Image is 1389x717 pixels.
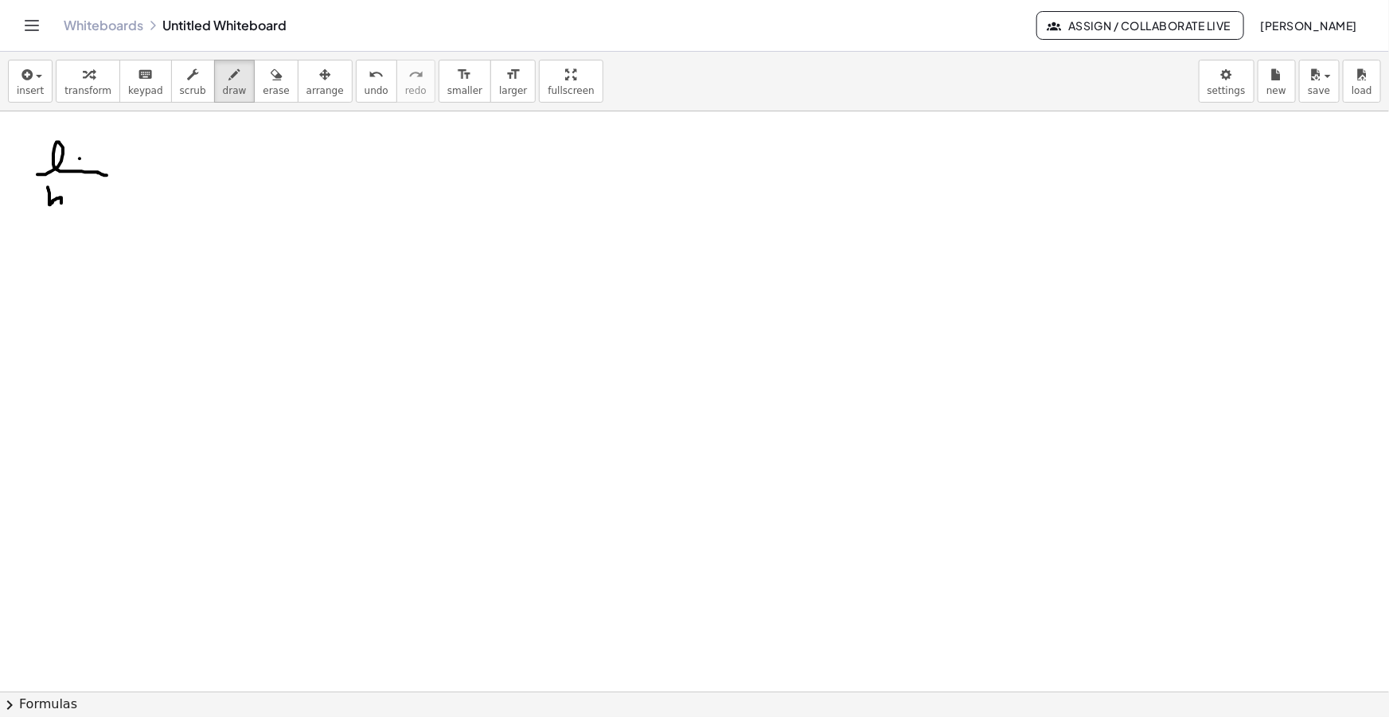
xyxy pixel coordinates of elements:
[1343,60,1381,103] button: load
[365,85,388,96] span: undo
[8,60,53,103] button: insert
[505,65,521,84] i: format_size
[1036,11,1244,40] button: Assign / Collaborate Live
[223,85,247,96] span: draw
[56,60,120,103] button: transform
[405,85,427,96] span: redo
[180,85,206,96] span: scrub
[1299,60,1340,103] button: save
[171,60,215,103] button: scrub
[1308,85,1330,96] span: save
[119,60,172,103] button: keyboardkeypad
[298,60,353,103] button: arrange
[499,85,527,96] span: larger
[254,60,298,103] button: erase
[1352,85,1372,96] span: load
[1260,18,1357,33] span: [PERSON_NAME]
[396,60,435,103] button: redoredo
[548,85,594,96] span: fullscreen
[1208,85,1246,96] span: settings
[138,65,153,84] i: keyboard
[263,85,289,96] span: erase
[306,85,344,96] span: arrange
[17,85,44,96] span: insert
[128,85,163,96] span: keypad
[447,85,482,96] span: smaller
[1050,18,1231,33] span: Assign / Collaborate Live
[64,18,143,33] a: Whiteboards
[1258,60,1296,103] button: new
[408,65,423,84] i: redo
[1266,85,1286,96] span: new
[457,65,472,84] i: format_size
[1199,60,1254,103] button: settings
[369,65,384,84] i: undo
[356,60,397,103] button: undoundo
[19,13,45,38] button: Toggle navigation
[1247,11,1370,40] button: [PERSON_NAME]
[490,60,536,103] button: format_sizelarger
[539,60,603,103] button: fullscreen
[214,60,256,103] button: draw
[439,60,491,103] button: format_sizesmaller
[64,85,111,96] span: transform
